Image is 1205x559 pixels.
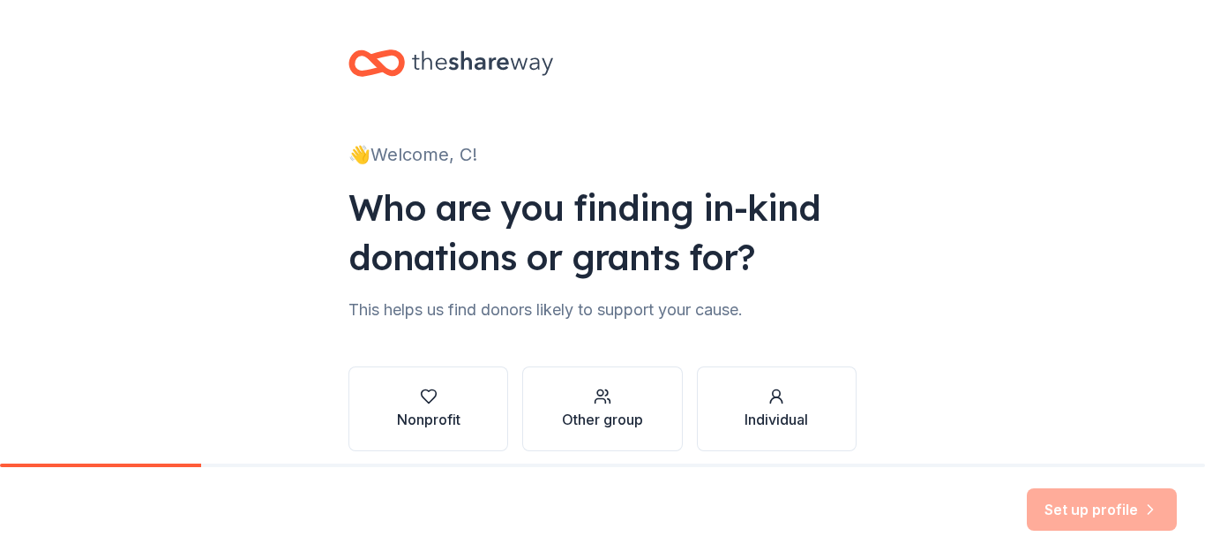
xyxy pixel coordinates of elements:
[562,409,643,430] div: Other group
[348,296,857,324] div: This helps us find donors likely to support your cause.
[348,366,508,451] button: Nonprofit
[348,183,857,282] div: Who are you finding in-kind donations or grants for?
[697,366,857,451] button: Individual
[745,409,808,430] div: Individual
[522,366,682,451] button: Other group
[397,409,460,430] div: Nonprofit
[348,140,857,169] div: 👋 Welcome, C!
